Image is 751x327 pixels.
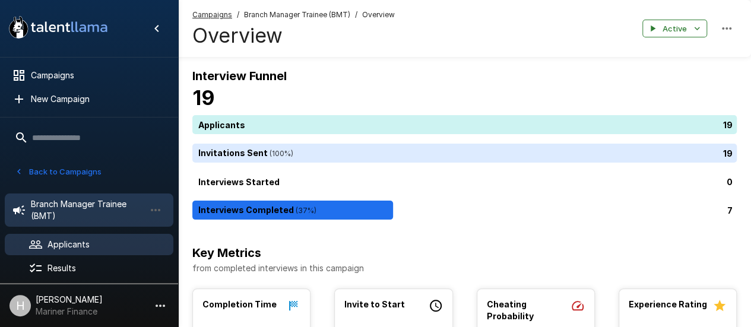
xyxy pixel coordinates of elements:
b: Interview Funnel [192,69,287,83]
p: 19 [723,119,733,131]
b: Cheating Probability [487,299,534,321]
u: Campaigns [192,10,232,19]
b: Experience Rating [629,299,707,309]
p: 19 [723,147,733,160]
b: Key Metrics [192,246,261,260]
b: Invite to Start [344,299,405,309]
b: Completion Time [202,299,277,309]
span: / [237,9,239,21]
button: Active [642,20,707,38]
span: Overview [362,9,395,21]
b: 19 [192,85,215,110]
h4: Overview [192,23,395,48]
p: 0 [727,176,733,188]
p: from completed interviews in this campaign [192,262,737,274]
p: 7 [727,204,733,217]
span: Branch Manager Trainee (BMT) [244,9,350,21]
span: / [355,9,357,21]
